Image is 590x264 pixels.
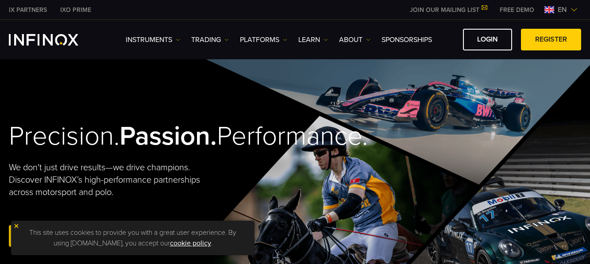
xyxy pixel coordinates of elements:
[9,161,215,199] p: We don't just drive results—we drive champions. Discover INFINOX’s high-performance partnerships ...
[120,120,217,152] strong: Passion.
[493,5,541,15] a: INFINOX MENU
[521,29,581,50] a: REGISTER
[240,34,287,45] a: PLATFORMS
[339,34,370,45] a: ABOUT
[463,29,512,50] a: LOGIN
[2,5,54,15] a: INFINOX
[382,34,432,45] a: SPONSORSHIPS
[9,120,266,153] h2: Precision. Performance.
[403,6,493,14] a: JOIN OUR MAILING LIST
[9,34,99,46] a: INFINOX Logo
[13,223,19,229] img: yellow close icon
[54,5,98,15] a: INFINOX
[191,34,229,45] a: TRADING
[170,239,211,248] a: cookie policy
[15,225,250,251] p: This site uses cookies to provide you with a great user experience. By using [DOMAIN_NAME], you a...
[126,34,180,45] a: Instruments
[554,4,571,15] span: en
[298,34,328,45] a: Learn
[9,225,69,247] a: REGISTER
